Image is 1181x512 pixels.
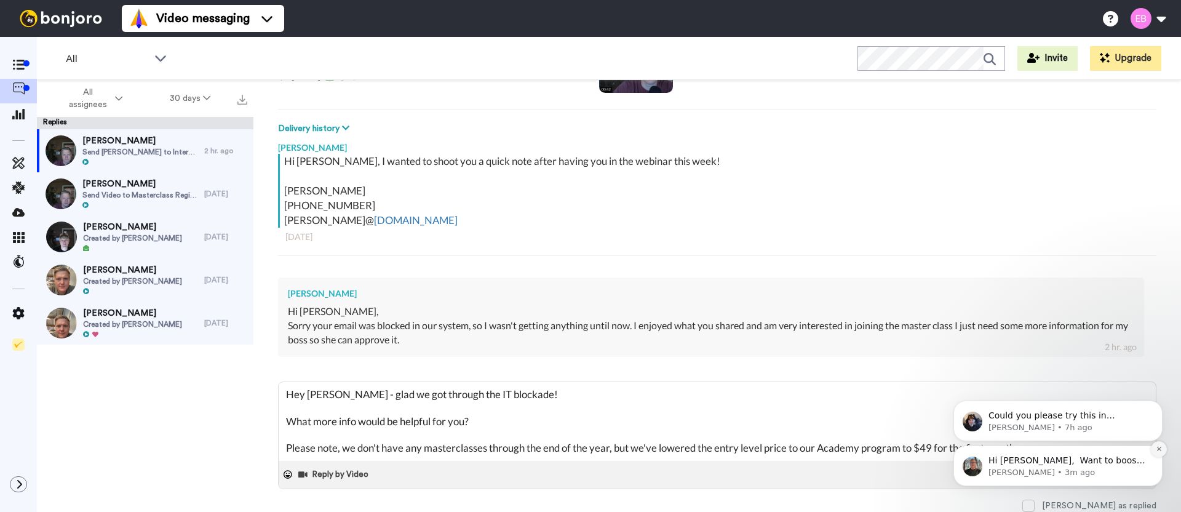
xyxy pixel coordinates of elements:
span: Hi [PERSON_NAME], ​ Want to boost your Bonjoro email open rates? Here's our help doc to assist wi... [54,133,210,241]
a: [DOMAIN_NAME] [374,214,458,226]
a: [PERSON_NAME]Send [PERSON_NAME] to Interested Attendees2 hr. ago [37,129,253,172]
a: [PERSON_NAME]Send Video to Masterclass Registrants[DATE] [37,172,253,215]
div: 2 hr. ago [204,146,247,156]
div: Replies [37,117,253,129]
button: Delivery history [278,122,353,135]
button: Dismiss notification [216,119,232,135]
button: Invite [1017,46,1078,71]
a: [PERSON_NAME]Created by [PERSON_NAME][DATE] [37,215,253,258]
div: message notification from Johann, 7h ago. Could you please try this in incognito? Please let me k... [18,78,228,119]
button: Export all results that match these filters now. [234,89,251,108]
p: Message from Johann, sent 7h ago [54,100,212,111]
span: [PERSON_NAME] [83,264,182,276]
span: All [66,52,148,66]
button: Reply by Video [297,465,372,484]
a: [PERSON_NAME]Created by [PERSON_NAME][DATE] [37,302,253,345]
img: export.svg [237,95,247,105]
div: [DATE] [285,231,1149,243]
span: [PERSON_NAME] [82,135,198,147]
span: Created by [PERSON_NAME] [83,276,182,286]
div: [DATE] [204,189,247,199]
span: All assignees [63,86,113,111]
span: Video messaging [156,10,250,27]
div: [DATE] [204,275,247,285]
div: [DATE] [204,318,247,328]
div: [PERSON_NAME] [278,135,1156,154]
p: Message from James, sent 3m ago [54,145,212,156]
div: [PERSON_NAME] as replied [1042,500,1156,512]
span: Created by [PERSON_NAME] [83,319,182,329]
textarea: Hey [PERSON_NAME] - glad we got through the IT blockade! What more info would be helpful for you?... [279,382,1156,461]
img: Profile image for Johann [28,89,47,109]
div: Hi [PERSON_NAME], I wanted to shoot you a quick note after having you in the webinar this week! [... [284,154,1153,228]
div: [PERSON_NAME] [288,287,1134,300]
button: Upgrade [1090,46,1161,71]
img: b933f0b1-53de-4c43-ae1e-052f788e996c-thumb.jpg [46,265,77,295]
a: [PERSON_NAME]Created by [PERSON_NAME][DATE] [37,258,253,302]
span: Could you please try this in incognito? Please let me know how that works. If that works you migh... [54,88,205,135]
span: Created by [PERSON_NAME] [83,233,182,243]
img: 49a79975-d2de-460e-add4-3972ed31e9c6-thumb.jpg [46,178,76,209]
div: [DATE] [204,232,247,242]
div: Hi [PERSON_NAME], [288,305,1134,319]
button: 30 days [146,87,234,110]
iframe: Intercom notifications message [935,322,1181,506]
img: bj-logo-header-white.svg [15,10,107,27]
img: 5796606d-ca03-4fab-9be5-64713e828d55-thumb.jpg [46,222,77,252]
span: Send [PERSON_NAME] to Interested Attendees [82,147,198,157]
button: All assignees [39,81,146,116]
span: [PERSON_NAME] [82,178,198,190]
div: Sorry your email was blocked in our system, so I wasn't getting anything until now. I enjoyed wha... [288,319,1134,347]
span: [PERSON_NAME] [83,307,182,319]
img: 414982a4-c91e-47df-802e-9078a7771c78-thumb.jpg [46,308,77,338]
img: 5927b53c-0e47-410a-8267-94c58496dff8-thumb.jpg [46,135,76,166]
span: Send Video to Masterclass Registrants [82,190,198,200]
img: Checklist.svg [12,338,25,351]
span: [PERSON_NAME] [83,221,182,233]
img: vm-color.svg [129,9,149,28]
